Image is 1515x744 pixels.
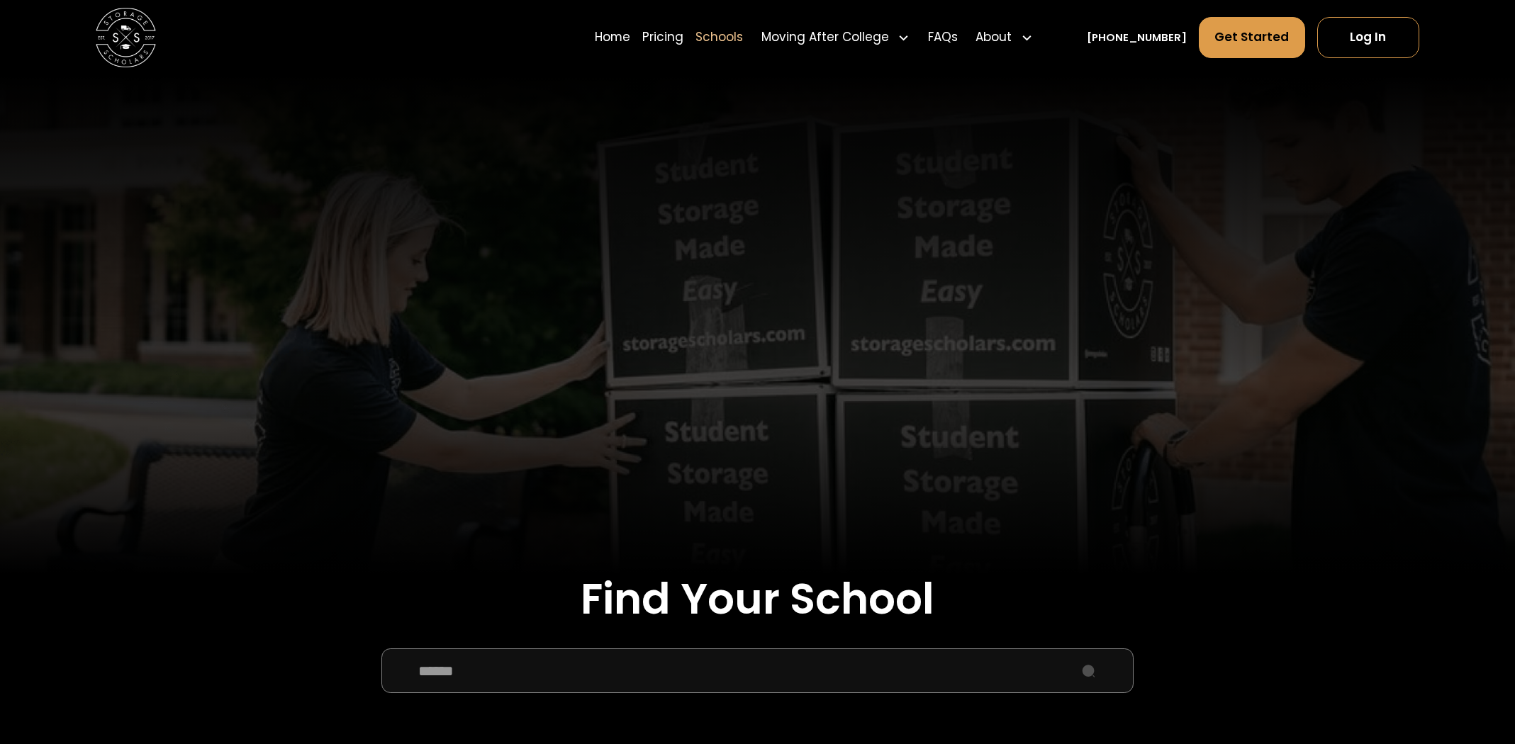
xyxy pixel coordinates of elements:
[1317,17,1419,57] a: Log In
[1199,17,1304,57] a: Get Started
[975,28,1012,46] div: About
[761,28,889,46] div: Moving After College
[96,8,156,68] a: home
[216,574,1299,624] h2: Find Your School
[642,16,683,58] a: Pricing
[695,16,743,58] a: Schools
[970,16,1039,58] div: About
[928,16,958,58] a: FAQs
[755,16,916,58] div: Moving After College
[595,16,630,58] a: Home
[1087,30,1187,45] a: [PHONE_NUMBER]
[96,8,156,68] img: Storage Scholars main logo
